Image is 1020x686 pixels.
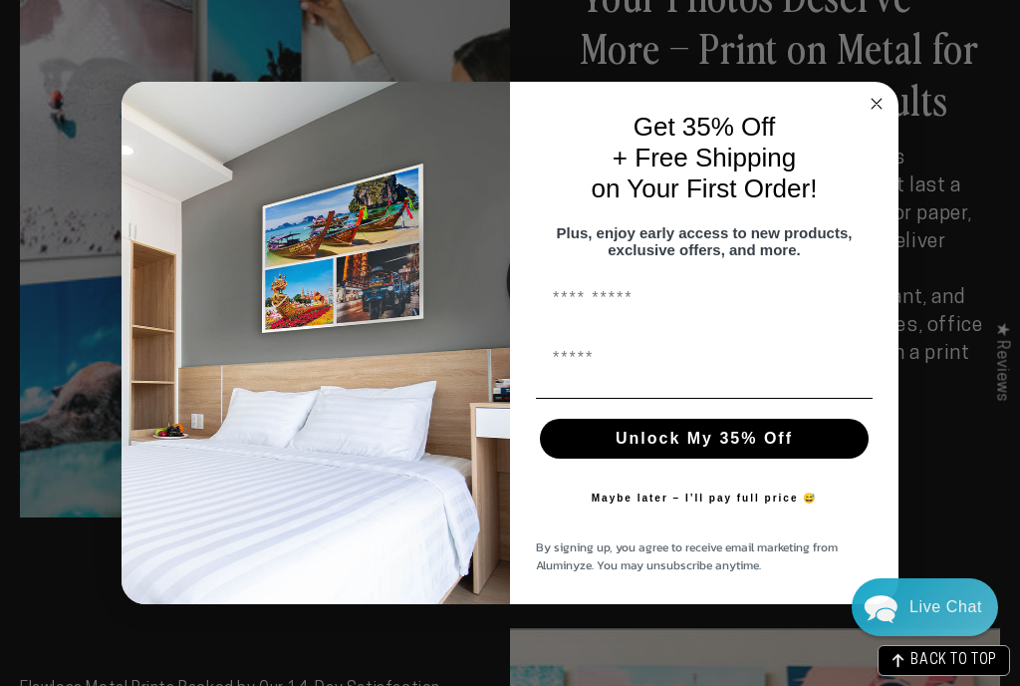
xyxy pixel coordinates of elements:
[582,479,828,518] button: Maybe later – I’ll pay full price 😅
[536,538,838,574] span: By signing up, you agree to receive email marketing from Aluminyze. You may unsubscribe anytime.
[910,654,997,668] span: BACK TO TOP
[592,173,818,203] span: on Your First Order!
[613,143,796,172] span: + Free Shipping
[122,82,510,604] img: 728e4f65-7e6c-44e2-b7d1-0292a396982f.jpeg
[557,224,853,258] span: Plus, enjoy early access to new products, exclusive offers, and more.
[536,398,873,399] img: underline
[540,419,869,459] button: Unlock My 35% Off
[865,92,889,116] button: Close dialog
[909,578,982,636] div: Contact Us Directly
[852,578,998,636] div: Chat widget toggle
[634,112,776,142] span: Get 35% Off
